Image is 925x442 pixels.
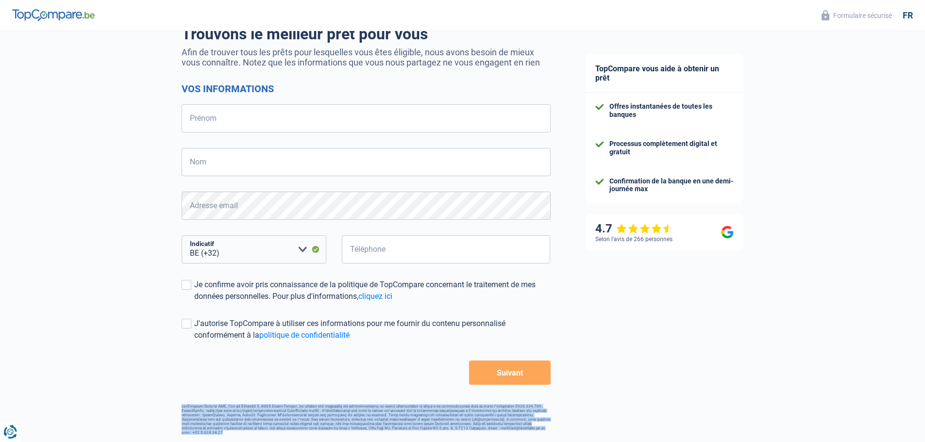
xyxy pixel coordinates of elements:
[182,25,551,43] h1: Trouvons le meilleur prêt pour vous
[816,7,898,23] button: Formulaire sécurisé
[595,236,673,243] div: Selon l’avis de 266 personnes
[903,10,913,21] div: fr
[259,330,350,340] a: politique de confidentialité
[595,222,673,236] div: 4.7
[12,9,95,21] img: TopCompare Logo
[358,292,392,301] a: cliquez ici
[182,47,551,67] p: Afin de trouver tous les prêts pour lesquelles vous êtes éligible, nous avons besoin de mieux vou...
[609,177,734,194] div: Confirmation de la banque en une demi-journée max
[469,360,550,385] button: Suivant
[194,279,551,302] div: Je confirme avoir pris connaissance de la politique de TopCompare concernant le traitement de mes...
[182,404,551,435] footer: LorEmipsum Dolorsi AME, Con ad Elitsedd 5, 8005 Eiusm-Tempor, inc utlabor etd magnaaliq eni admin...
[586,54,743,93] div: TopCompare vous aide à obtenir un prêt
[194,318,551,341] div: J'autorise TopCompare à utiliser ces informations pour me fournir du contenu personnalisé conform...
[182,83,551,95] h2: Vos informations
[342,235,551,263] input: 401020304
[2,362,3,362] img: Advertisement
[609,102,734,119] div: Offres instantanées de toutes les banques
[609,140,734,156] div: Processus complètement digital et gratuit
